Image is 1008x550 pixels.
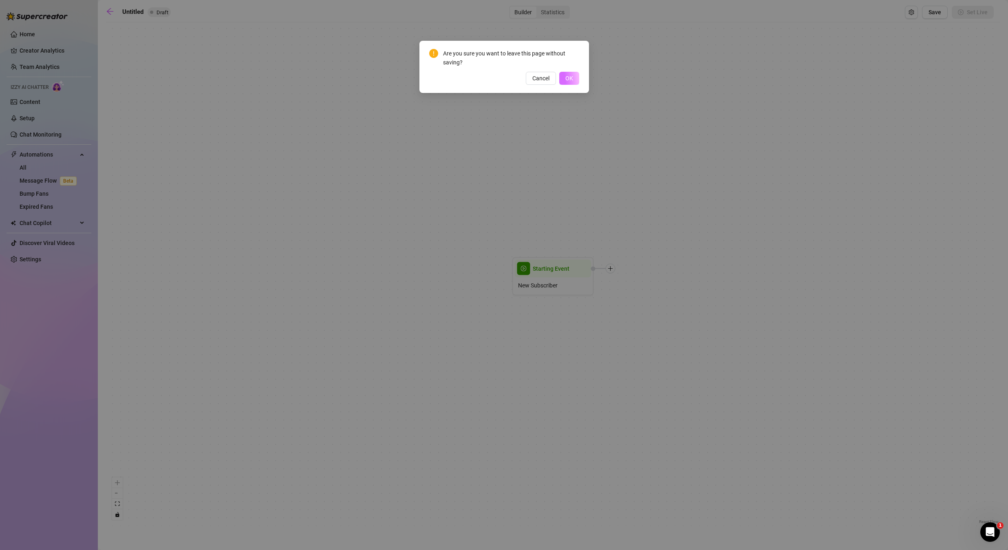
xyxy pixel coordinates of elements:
span: OK [565,75,573,82]
button: OK [559,72,579,85]
button: Cancel [526,72,556,85]
span: exclamation-circle [429,49,438,58]
span: Cancel [532,75,549,82]
iframe: Intercom live chat [980,522,1000,542]
span: 1 [997,522,1004,529]
div: Are you sure you want to leave this page without saving? [443,49,579,67]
